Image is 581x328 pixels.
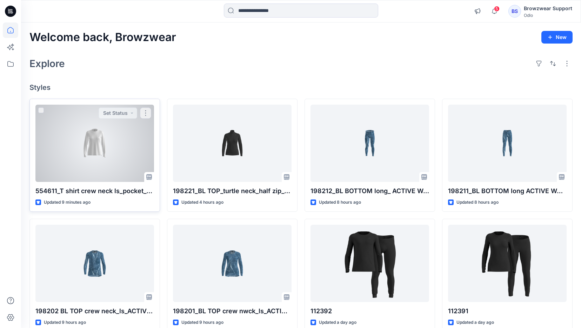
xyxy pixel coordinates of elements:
p: Updated 9 hours ago [181,319,223,326]
h2: Welcome back, Browzwear [29,31,176,44]
p: 198212_BL BOTTOM long_ ACTIVE WARM X FROZEN LAKE_SMS_3D [310,186,429,196]
p: Updated a day ago [456,319,494,326]
a: 198221_BL TOP_turtle neck_half zip_active x-warm_SMS_3D [173,105,292,182]
a: 198202 BL TOP crew neck_ls_ACTIVE WARM X FROZEN LAKE_SMS_3D [35,225,154,302]
button: New [541,31,573,44]
a: 554611_T shirt crew neck ls_pocket_SMS_3D [35,105,154,182]
a: 198211_BL BOTTOM long ACTIVE WARM X FROZEN LAKE_SMS_3D [448,105,567,182]
a: 112391 [448,225,567,302]
a: 198201_BL TOP crew nwck_ls_ACTIVE WARM X FROZEN LAKE_SMS_3D [173,225,292,302]
p: Updated 8 hours ago [319,199,361,206]
p: 198221_BL TOP_turtle neck_half zip_active x-warm_SMS_3D [173,186,292,196]
p: 198211_BL BOTTOM long ACTIVE WARM X FROZEN LAKE_SMS_3D [448,186,567,196]
a: 112392 [310,225,429,302]
p: 198201_BL TOP crew nwck_ls_ACTIVE WARM X FROZEN LAKE_SMS_3D [173,306,292,316]
p: Updated 9 minutes ago [44,199,91,206]
div: Odlo [524,13,572,18]
h4: Styles [29,83,573,92]
span: 5 [494,6,500,12]
div: BS [508,5,521,18]
p: 112392 [310,306,429,316]
p: Updated 4 hours ago [181,199,223,206]
p: Updated 8 hours ago [456,199,499,206]
p: Updated a day ago [319,319,356,326]
a: 198212_BL BOTTOM long_ ACTIVE WARM X FROZEN LAKE_SMS_3D [310,105,429,182]
h2: Explore [29,58,65,69]
p: 112391 [448,306,567,316]
p: 554611_T shirt crew neck ls_pocket_SMS_3D [35,186,154,196]
p: Updated 9 hours ago [44,319,86,326]
div: Browzwear Support [524,4,572,13]
p: 198202 BL TOP crew neck_ls_ACTIVE WARM X FROZEN LAKE_SMS_3D [35,306,154,316]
